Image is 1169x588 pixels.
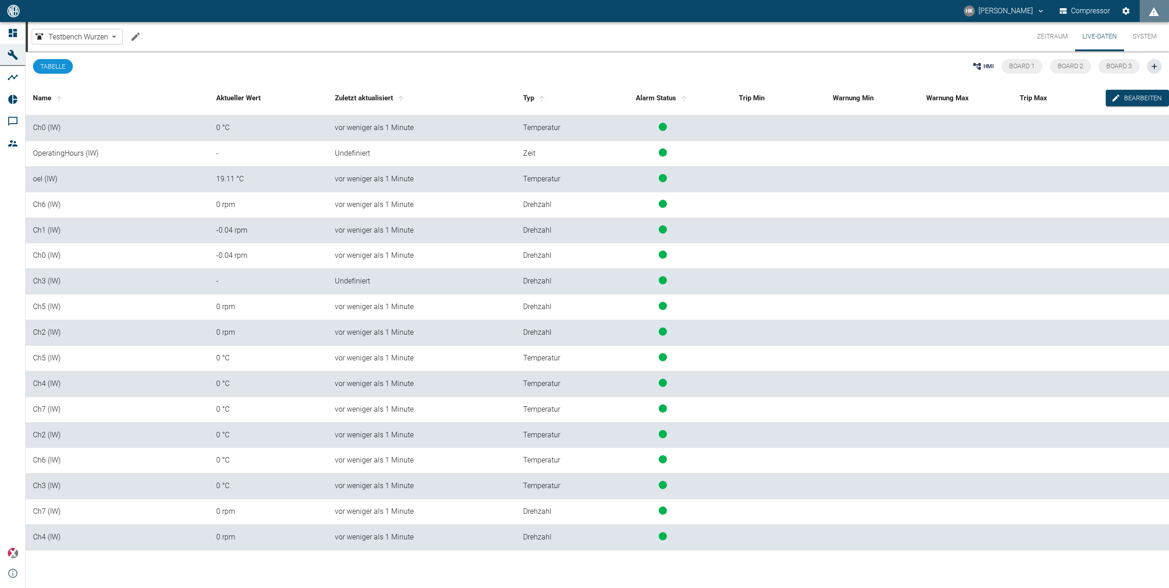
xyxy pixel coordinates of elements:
[659,200,667,208] span: status-running
[335,430,508,441] div: 8.10.2025, 11:15:41
[659,276,667,284] span: status-running
[216,532,320,543] div: 0 rpm
[516,499,594,525] td: Drehzahl
[659,225,667,234] span: status-running
[983,62,994,71] span: HMI
[216,250,320,261] div: -0.038147555 rpm
[516,167,594,192] td: Temperatur
[216,327,320,338] div: 0 rpm
[335,250,508,261] div: 8.10.2025, 11:15:41
[216,225,320,236] div: -0.038147555 rpm
[659,430,667,438] span: status-running
[335,327,508,338] div: 8.10.2025, 11:15:41
[33,59,73,74] button: Tabelle
[216,404,320,415] div: -0.003052 °C
[1118,3,1134,19] button: Einstellungen
[216,276,320,287] div: -
[26,294,209,320] td: Ch5 (IW)
[335,455,508,466] div: 8.10.2025, 11:15:41
[26,269,209,294] td: Ch3 (IW)
[1058,62,1083,70] span: Board 2
[216,455,320,466] div: -0.003052 °C
[516,81,594,115] th: Typ
[26,218,209,244] td: Ch1 (IW)
[26,448,209,474] td: Ch6 (IW)
[536,94,548,103] span: sort-type
[26,499,209,525] td: Ch7 (IW)
[34,31,108,42] a: Testbench Wurzen
[659,148,667,157] span: status-running
[335,506,508,517] div: 8.10.2025, 11:15:41
[1012,81,1106,115] th: Trip Max
[678,94,690,103] span: sort-status
[335,225,508,236] div: 8.10.2025, 11:15:41
[1075,22,1124,51] button: Live-Daten
[659,532,667,540] span: status-running
[216,302,320,312] div: 0 rpm
[395,94,407,103] span: sort-time
[516,115,594,141] td: Temperatur
[516,243,594,269] td: Drehzahl
[335,379,508,389] div: 8.10.2025, 11:15:41
[516,346,594,371] td: Temperatur
[335,532,508,543] div: 8.10.2025, 11:15:41
[659,174,667,182] span: status-running
[26,371,209,397] td: Ch4 (IW)
[659,506,667,515] span: status-running
[7,548,18,559] img: Xplore Logo
[1106,62,1132,70] span: Board 3
[1058,3,1112,19] button: Compressor
[216,430,320,441] div: -0.003052 °C
[216,379,320,389] div: -0.003052 °C
[659,123,667,131] span: status-running
[516,320,594,346] td: Drehzahl
[964,5,975,16] div: HK
[516,474,594,499] td: Temperatur
[26,115,209,141] td: Ch0 (IW)
[659,379,667,387] span: status-running
[516,294,594,320] td: Drehzahl
[26,81,209,115] th: Name
[26,320,209,346] td: Ch2 (IW)
[732,81,825,115] th: Trip Min
[335,123,508,133] div: 8.10.2025, 11:15:41
[1009,62,1035,70] span: Board 1
[328,81,515,115] th: Zuletzt aktualisiert
[594,81,732,115] th: Alarm Status
[962,3,1046,19] button: heiner.kaestner@neuman-esser.de
[26,141,209,167] td: OperatingHours (IW)
[516,371,594,397] td: Temperatur
[216,200,320,210] div: 0 rpm
[335,481,508,491] div: 8.10.2025, 11:15:41
[659,481,667,489] span: status-running
[516,423,594,448] td: Temperatur
[53,94,65,103] span: sort-name
[216,148,320,159] div: -
[26,525,209,550] td: Ch4 (IW)
[26,346,209,371] td: Ch5 (IW)
[335,302,508,312] div: 8.10.2025, 11:15:41
[1030,22,1075,51] button: Zeitraum
[659,250,667,259] span: status-running
[26,423,209,448] td: Ch2 (IW)
[516,525,594,550] td: Drehzahl
[6,5,21,17] img: logo
[216,506,320,517] div: 0 rpm
[216,481,320,491] div: -0.003052 °C
[216,174,320,185] div: 19.108572 °C
[516,218,594,244] td: Drehzahl
[659,353,667,361] span: status-running
[919,81,1012,115] th: Warnung Max
[216,353,320,364] div: -0.003052 °C
[335,174,508,185] div: 8.10.2025, 11:15:41
[335,200,508,210] div: 8.10.2025, 11:15:41
[126,27,145,46] button: Machine bearbeiten
[1124,22,1165,51] button: System
[659,455,667,463] span: status-running
[26,167,209,192] td: oel (IW)
[335,404,508,415] div: 8.10.2025, 11:15:41
[49,32,108,42] span: Testbench Wurzen
[516,192,594,218] td: Drehzahl
[659,404,667,413] span: status-running
[659,302,667,310] span: status-running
